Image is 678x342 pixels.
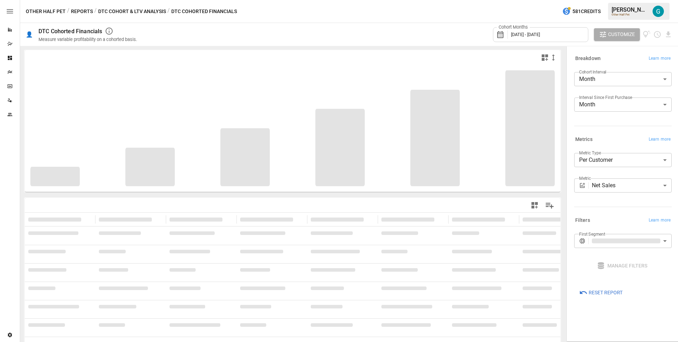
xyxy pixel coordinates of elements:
[575,55,601,63] h6: Breakdown
[574,98,672,112] div: Month
[574,286,628,299] button: Reset Report
[648,1,668,21] button: Gavin Acres
[612,6,648,13] div: [PERSON_NAME]
[572,7,601,16] span: 581 Credits
[649,136,671,143] span: Learn more
[364,214,374,224] button: Sort
[612,13,648,16] div: Other Half Pet
[653,30,661,39] button: Schedule report
[574,153,672,167] div: Per Customer
[574,72,672,86] div: Month
[98,7,166,16] button: DTC Cohort & LTV Analysis
[579,175,591,181] label: Metric
[26,7,66,16] button: Other Half Pet
[608,30,635,39] span: Customize
[497,24,530,30] label: Cohort Months
[579,69,606,75] label: Cohort Interval
[506,214,516,224] button: Sort
[38,37,137,42] div: Measure variable profitability on a cohorted basis.
[26,31,33,38] div: 👤
[153,214,162,224] button: Sort
[664,30,672,39] button: Download report
[223,214,233,224] button: Sort
[649,55,671,62] span: Learn more
[653,6,664,17] img: Gavin Acres
[579,231,605,237] label: First Segment
[649,217,671,224] span: Learn more
[575,136,593,143] h6: Metrics
[643,28,651,41] button: View documentation
[589,288,623,297] span: Reset Report
[542,197,558,213] button: Manage Columns
[38,28,102,35] div: DTC Cohorted Financials
[511,32,540,37] span: [DATE] - [DATE]
[579,150,601,156] label: Metric Type
[67,7,70,16] div: /
[592,178,672,193] div: Net Sales
[94,7,97,16] div: /
[575,217,590,224] h6: Filters
[594,28,640,41] button: Customize
[167,7,170,16] div: /
[559,5,603,18] button: 581Credits
[435,214,445,224] button: Sort
[82,214,92,224] button: Sort
[294,214,304,224] button: Sort
[71,7,93,16] button: Reports
[579,94,632,100] label: Interval Since First Purchase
